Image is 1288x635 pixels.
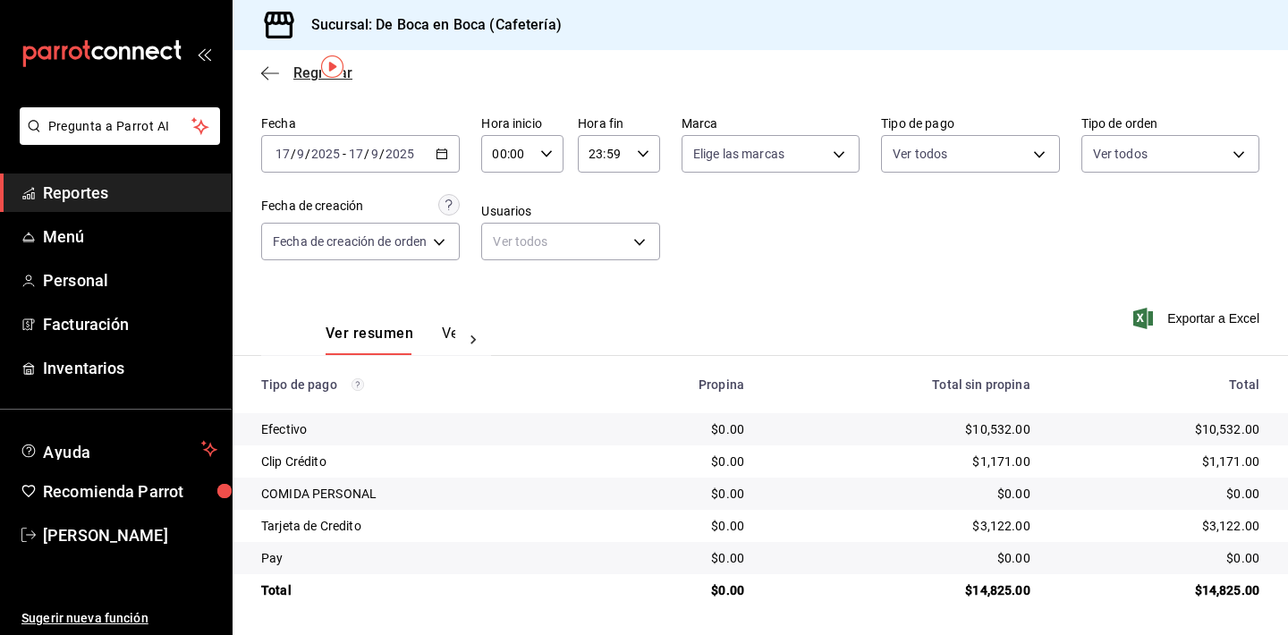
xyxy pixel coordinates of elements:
div: $10,532.00 [773,420,1030,438]
span: Ver todos [1093,145,1148,163]
label: Hora fin [578,117,660,130]
button: Ver pagos [442,325,509,355]
div: Total [261,581,576,599]
span: / [305,147,310,161]
div: $0.00 [605,453,744,470]
div: $0.00 [605,549,744,567]
div: Fecha de creación [261,197,363,216]
div: $1,171.00 [773,453,1030,470]
label: Tipo de orden [1081,117,1259,130]
span: Regresar [293,64,352,81]
span: Pregunta a Parrot AI [48,117,192,136]
div: $3,122.00 [773,517,1030,535]
span: Ver todos [893,145,947,163]
button: Ver resumen [326,325,413,355]
div: COMIDA PERSONAL [261,485,576,503]
svg: Los pagos realizados con Pay y otras terminales son montos brutos. [352,378,364,391]
div: Clip Crédito [261,453,576,470]
span: [PERSON_NAME] [43,523,217,547]
div: Total [1059,377,1259,392]
div: Pay [261,549,576,567]
div: $10,532.00 [1059,420,1259,438]
div: $1,171.00 [1059,453,1259,470]
span: Fecha de creación de orden [273,233,427,250]
input: -- [275,147,291,161]
div: $0.00 [605,420,744,438]
a: Pregunta a Parrot AI [13,130,220,148]
div: Tarjeta de Credito [261,517,576,535]
button: Exportar a Excel [1137,308,1259,329]
div: Ver todos [481,223,659,260]
input: ---- [310,147,341,161]
span: / [364,147,369,161]
div: $0.00 [605,485,744,503]
span: / [291,147,296,161]
div: $0.00 [605,581,744,599]
span: Facturación [43,312,217,336]
button: Pregunta a Parrot AI [20,107,220,145]
span: Sugerir nueva función [21,609,217,628]
div: navigation tabs [326,325,455,355]
span: Personal [43,268,217,292]
span: Inventarios [43,356,217,380]
h3: Sucursal: De Boca en Boca (Cafetería) [297,14,562,36]
label: Hora inicio [481,117,563,130]
div: $0.00 [773,485,1030,503]
button: open_drawer_menu [197,47,211,61]
label: Tipo de pago [881,117,1059,130]
div: Total sin propina [773,377,1030,392]
div: $14,825.00 [773,581,1030,599]
label: Marca [682,117,860,130]
label: Usuarios [481,205,659,217]
div: $0.00 [773,549,1030,567]
span: Ayuda [43,438,194,460]
div: Propina [605,377,744,392]
div: $3,122.00 [1059,517,1259,535]
div: $0.00 [605,517,744,535]
span: Recomienda Parrot [43,479,217,504]
div: Tipo de pago [261,377,576,392]
span: - [343,147,346,161]
div: $0.00 [1059,485,1259,503]
div: $0.00 [1059,549,1259,567]
button: Regresar [261,64,352,81]
input: ---- [385,147,415,161]
input: -- [296,147,305,161]
span: Elige las marcas [693,145,784,163]
span: Reportes [43,181,217,205]
div: $14,825.00 [1059,581,1259,599]
span: Menú [43,224,217,249]
input: -- [370,147,379,161]
img: Tooltip marker [321,55,343,78]
span: / [379,147,385,161]
label: Fecha [261,117,460,130]
div: Efectivo [261,420,576,438]
input: -- [348,147,364,161]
